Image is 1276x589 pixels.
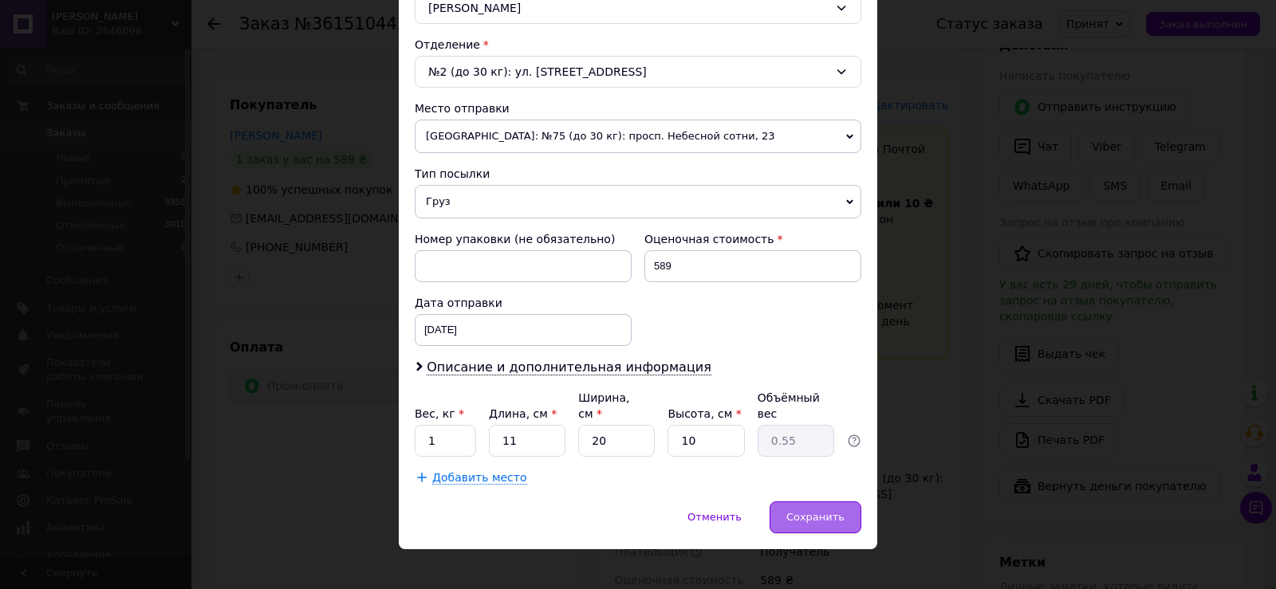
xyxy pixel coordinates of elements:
span: Отменить [687,511,742,523]
span: Груз [415,185,861,218]
span: Место отправки [415,102,510,115]
label: Вес, кг [415,407,464,420]
span: [GEOGRAPHIC_DATA]: №75 (до 30 кг): просп. Небесной сотни, 23 [415,120,861,153]
div: Отделение [415,37,861,53]
label: Ширина, см [578,391,629,420]
div: №2 (до 30 кг): ул. [STREET_ADDRESS] [415,56,861,88]
span: Добавить место [432,471,527,485]
span: Тип посылки [415,167,490,180]
div: Дата отправки [415,295,632,311]
div: Номер упаковки (не обязательно) [415,231,632,247]
span: Сохранить [786,511,845,523]
div: Объёмный вес [758,390,834,422]
div: Оценочная стоимость [644,231,861,247]
label: Высота, см [668,407,741,420]
span: Описание и дополнительная информация [427,359,711,375]
label: Длина, см [489,407,557,420]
